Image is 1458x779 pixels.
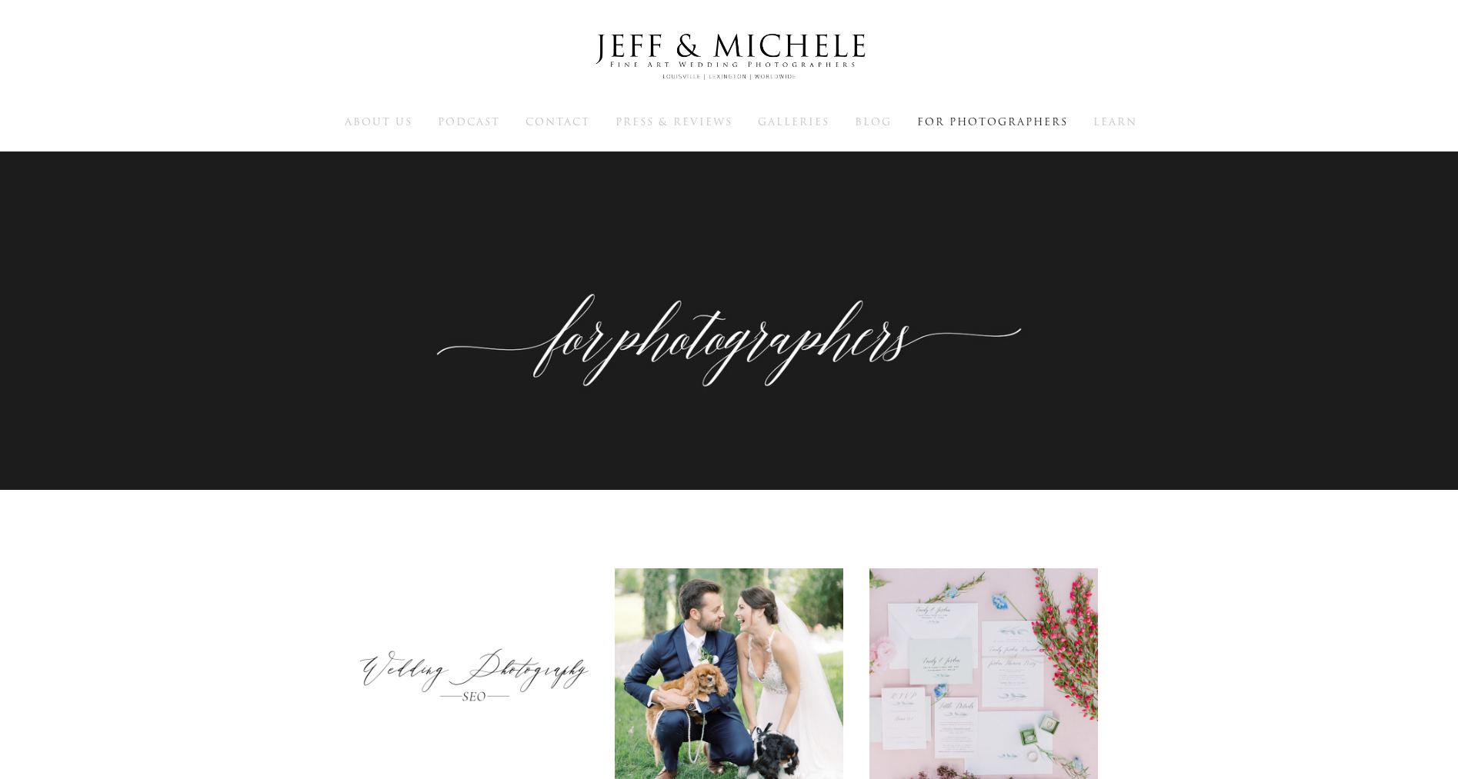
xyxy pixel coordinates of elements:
span: Learn [1093,115,1137,129]
a: About Us [345,115,412,128]
a: Contact [525,115,590,128]
a: Learn [1093,115,1137,128]
a: For Photographers [917,115,1068,128]
span: Podcast [438,115,500,129]
span: Galleries [758,115,829,129]
a: Blog [855,115,892,128]
img: Louisville Wedding Photographers - Jeff & Michele Wedding Photographers [576,19,883,95]
a: Podcast [438,115,500,128]
span: About Us [345,115,412,129]
span: Blog [855,115,892,129]
span: Contact [525,115,590,129]
a: Press & Reviews [616,115,732,128]
a: Galleries [758,115,829,128]
span: Press & Reviews [616,115,732,129]
span: For Photographers [917,115,1068,129]
p: Education, workshops, and mentoring for other photographers [422,298,1037,368]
